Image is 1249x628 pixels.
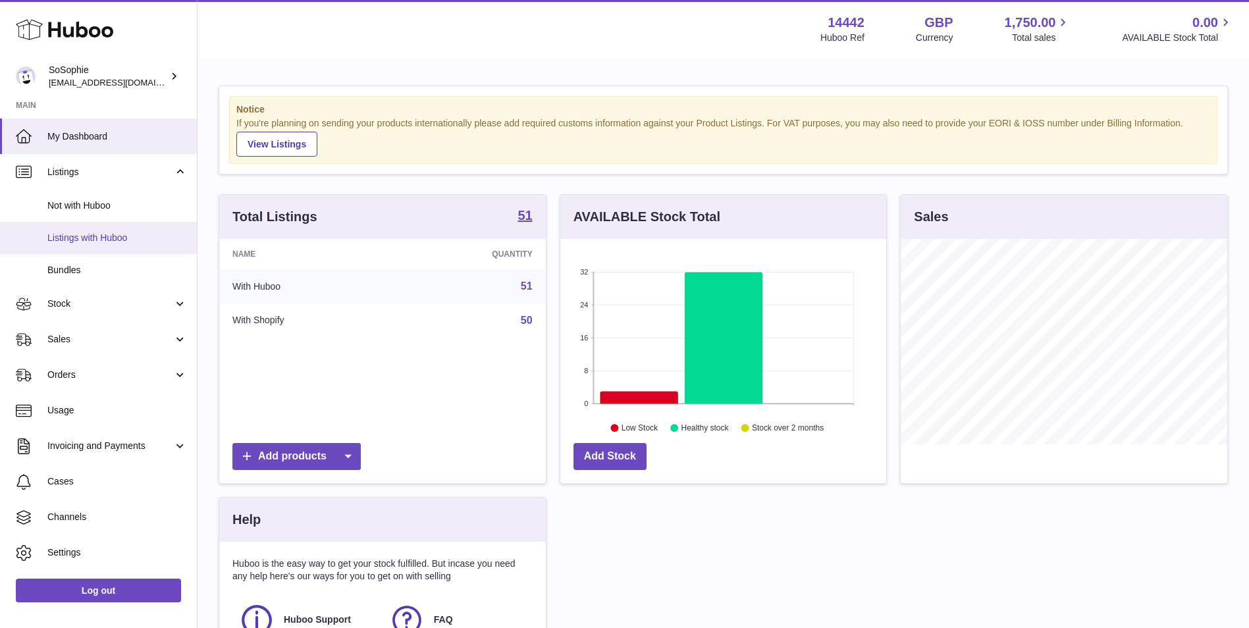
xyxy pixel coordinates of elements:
[47,333,173,346] span: Sales
[434,614,453,626] span: FAQ
[580,268,588,276] text: 32
[47,511,187,523] span: Channels
[820,32,864,44] div: Huboo Ref
[573,443,647,470] a: Add Stock
[232,558,533,583] p: Huboo is the easy way to get your stock fulfilled. But incase you need any help here's our ways f...
[47,232,187,244] span: Listings with Huboo
[47,130,187,143] span: My Dashboard
[622,423,658,432] text: Low Stock
[47,404,187,417] span: Usage
[232,208,317,226] h3: Total Listings
[395,239,545,269] th: Quantity
[47,199,187,212] span: Not with Huboo
[47,166,173,178] span: Listings
[232,511,261,529] h3: Help
[1122,32,1233,44] span: AVAILABLE Stock Total
[584,367,588,375] text: 8
[828,14,864,32] strong: 14442
[236,132,317,157] a: View Listings
[518,209,532,224] a: 51
[47,546,187,559] span: Settings
[752,423,824,432] text: Stock over 2 months
[1192,14,1218,32] span: 0.00
[924,14,953,32] strong: GBP
[1005,14,1071,44] a: 1,750.00 Total sales
[1005,14,1056,32] span: 1,750.00
[236,117,1210,157] div: If you're planning on sending your products internationally please add required customs informati...
[232,443,361,470] a: Add products
[284,614,351,626] span: Huboo Support
[580,301,588,309] text: 24
[49,64,167,89] div: SoSophie
[584,400,588,407] text: 0
[580,334,588,342] text: 16
[1012,32,1071,44] span: Total sales
[47,264,187,276] span: Bundles
[47,298,173,310] span: Stock
[219,269,395,303] td: With Huboo
[47,440,173,452] span: Invoicing and Payments
[916,32,953,44] div: Currency
[16,66,36,86] img: internalAdmin-14442@internal.huboo.com
[16,579,181,602] a: Log out
[219,303,395,338] td: With Shopify
[1122,14,1233,44] a: 0.00 AVAILABLE Stock Total
[236,103,1210,116] strong: Notice
[573,208,720,226] h3: AVAILABLE Stock Total
[681,423,729,432] text: Healthy stock
[914,208,948,226] h3: Sales
[521,315,533,326] a: 50
[47,369,173,381] span: Orders
[219,239,395,269] th: Name
[518,209,532,222] strong: 51
[47,475,187,488] span: Cases
[521,280,533,292] a: 51
[49,77,194,88] span: [EMAIL_ADDRESS][DOMAIN_NAME]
